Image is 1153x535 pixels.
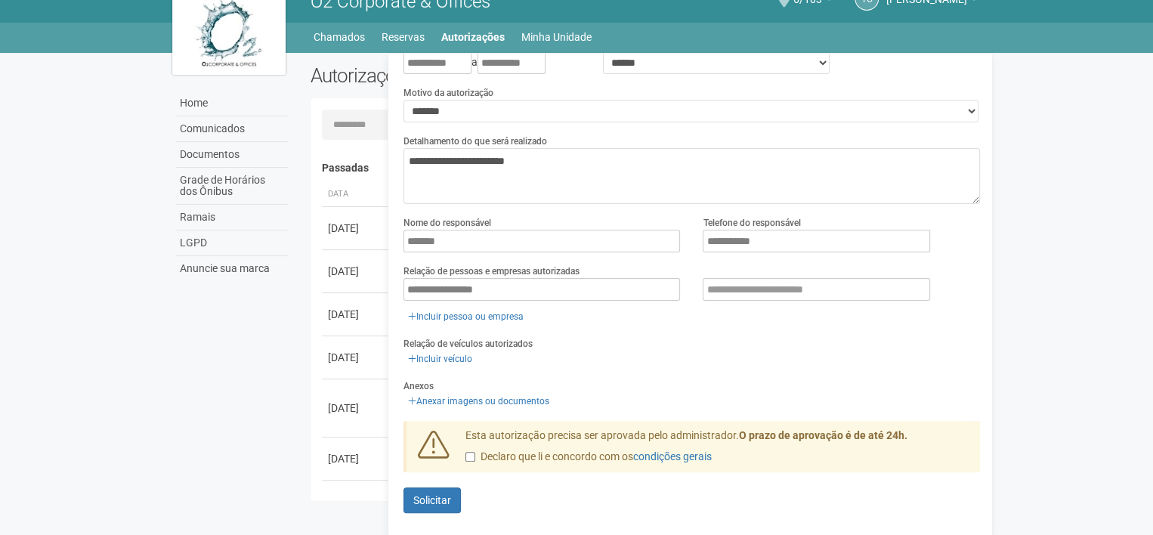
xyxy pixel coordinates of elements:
div: [DATE] [328,400,384,416]
label: Relação de veículos autorizados [403,337,533,351]
label: Motivo da autorização [403,86,493,100]
h2: Autorizações [311,64,634,87]
a: Comunicados [176,116,288,142]
a: Grade de Horários dos Ônibus [176,168,288,205]
label: Anexos [403,379,434,393]
label: Nome do responsável [403,216,491,230]
div: [DATE] [328,264,384,279]
a: Home [176,91,288,116]
th: Data [322,182,390,207]
h4: Passadas [322,162,969,174]
div: [DATE] [328,307,384,322]
a: Chamados [314,26,365,48]
div: [DATE] [328,350,384,365]
a: Documentos [176,142,288,168]
button: Solicitar [403,487,461,513]
span: Solicitar [413,494,451,506]
strong: O prazo de aprovação é de até 24h. [739,429,907,441]
a: Reservas [382,26,425,48]
div: a [403,51,580,74]
label: Detalhamento do que será realizado [403,135,547,148]
a: Minha Unidade [521,26,592,48]
div: Esta autorização precisa ser aprovada pelo administrador. [454,428,980,472]
a: condições gerais [633,450,712,462]
a: Incluir veículo [403,351,477,367]
label: Telefone do responsável [703,216,800,230]
a: Incluir pessoa ou empresa [403,308,528,325]
a: Ramais [176,205,288,230]
div: [DATE] [328,451,384,466]
label: Declaro que li e concordo com os [465,450,712,465]
div: [DATE] [328,221,384,236]
a: Anexar imagens ou documentos [403,393,554,410]
a: LGPD [176,230,288,256]
a: Anuncie sua marca [176,256,288,281]
a: Autorizações [441,26,505,48]
input: Declaro que li e concordo com oscondições gerais [465,452,475,462]
label: Relação de pessoas e empresas autorizadas [403,264,580,278]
